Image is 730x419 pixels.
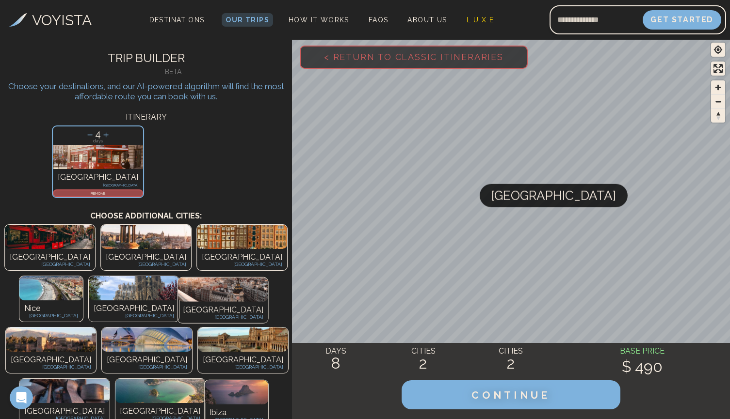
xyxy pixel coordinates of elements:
[711,43,725,57] button: Find my location
[467,355,555,372] h2: 2
[402,380,621,409] button: CONTINUE
[7,49,285,67] h2: TRIP BUILDER
[711,80,725,94] button: Zoom in
[115,379,205,403] img: Photo of undefined
[463,13,498,27] a: L U X E
[404,13,451,27] a: About Us
[209,407,263,419] p: Ibiza
[202,261,282,268] p: [GEOGRAPHIC_DATA]
[467,345,555,357] h4: CITIES
[203,354,283,366] p: [GEOGRAPHIC_DATA]
[94,303,174,314] p: [GEOGRAPHIC_DATA]
[380,355,468,372] h2: 2
[182,304,263,316] p: [GEOGRAPHIC_DATA]
[222,13,273,27] a: Our Trips
[380,345,468,357] h4: CITIES
[643,10,721,30] button: Get Started
[292,345,380,357] h4: DAYS
[182,313,263,321] p: [GEOGRAPHIC_DATA]
[120,405,200,417] p: [GEOGRAPHIC_DATA]
[5,225,95,249] img: Photo of undefined
[7,201,285,222] h3: Choose additional cities:
[58,171,138,183] p: [GEOGRAPHIC_DATA]
[550,8,643,31] input: Email address
[107,354,187,366] p: [GEOGRAPHIC_DATA]
[53,145,143,169] img: Photo of london
[106,261,186,268] p: [GEOGRAPHIC_DATA]
[711,109,725,123] button: Reset bearing to north
[146,12,209,41] span: Destinations
[7,111,285,123] h3: ITINERARY
[197,225,287,249] img: Photo of undefined
[226,16,269,24] span: Our Trips
[11,363,91,371] p: [GEOGRAPHIC_DATA]
[10,251,90,263] p: [GEOGRAPHIC_DATA]
[292,38,730,419] canvas: Map
[178,278,268,302] img: Photo of undefined
[467,16,494,24] span: L U X E
[198,327,288,352] img: Photo of undefined
[11,354,91,366] p: [GEOGRAPHIC_DATA]
[101,225,191,249] img: Photo of undefined
[471,389,550,401] span: CONTINUE
[365,13,392,27] a: FAQs
[285,13,353,27] a: How It Works
[308,36,519,78] span: < Return to Classic Itineraries
[32,9,92,31] h3: VOYISTA
[369,16,389,24] span: FAQs
[300,46,528,69] button: < Return to Classic Itineraries
[54,190,142,196] p: REMOVE
[555,358,730,375] h2: $ 490
[6,327,96,352] img: Photo of undefined
[491,184,616,207] span: [GEOGRAPHIC_DATA]
[89,276,179,300] img: Photo of undefined
[24,303,78,314] p: Nice
[19,379,109,403] img: Photo of undefined
[24,312,78,319] p: [GEOGRAPHIC_DATA]
[62,67,285,77] h4: BETA
[24,405,104,417] p: [GEOGRAPHIC_DATA]
[10,261,90,268] p: [GEOGRAPHIC_DATA]
[95,128,101,140] span: 4
[7,81,285,102] p: Choose your destinations, and our AI-powered algorithm will find the most affordable route you ca...
[19,276,82,300] img: Photo of undefined
[555,345,730,357] h4: BASE PRICE
[402,391,621,401] a: CONTINUE
[102,327,192,352] img: Photo of undefined
[711,94,725,109] button: Zoom out
[106,251,186,263] p: [GEOGRAPHIC_DATA]
[9,13,27,27] img: Voyista Logo
[203,363,283,371] p: [GEOGRAPHIC_DATA]
[202,251,282,263] p: [GEOGRAPHIC_DATA]
[289,16,349,24] span: How It Works
[9,9,92,31] a: VOYISTA
[407,16,447,24] span: About Us
[711,62,725,76] button: Enter fullscreen
[107,363,187,371] p: [GEOGRAPHIC_DATA]
[292,355,380,372] h2: 8
[53,139,143,143] p: days
[10,386,33,409] iframe: Intercom live chat
[58,183,138,187] p: [GEOGRAPHIC_DATA]
[204,380,268,404] img: Photo of undefined
[94,312,174,319] p: [GEOGRAPHIC_DATA]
